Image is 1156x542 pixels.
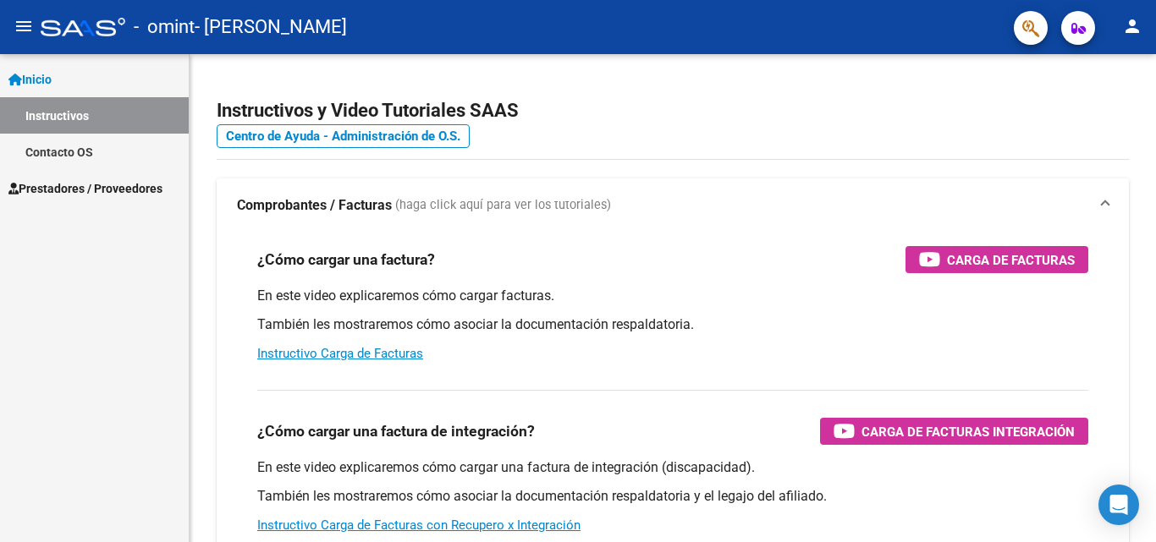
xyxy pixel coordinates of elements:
[195,8,347,46] span: - [PERSON_NAME]
[134,8,195,46] span: - omint
[257,419,535,443] h3: ¿Cómo cargar una factura de integración?
[257,248,435,271] h3: ¿Cómo cargar una factura?
[257,458,1088,477] p: En este video explicaremos cómo cargar una factura de integración (discapacidad).
[237,196,392,215] strong: Comprobantes / Facturas
[947,249,1075,271] span: Carga de Facturas
[14,16,34,36] mat-icon: menu
[217,95,1129,127] h2: Instructivos y Video Tutoriales SAAS
[257,346,423,361] a: Instructivo Carga de Facturas
[257,287,1088,305] p: En este video explicaremos cómo cargar facturas.
[257,487,1088,506] p: También les mostraremos cómo asociar la documentación respaldatoria y el legajo del afiliado.
[861,421,1075,442] span: Carga de Facturas Integración
[217,178,1129,233] mat-expansion-panel-header: Comprobantes / Facturas (haga click aquí para ver los tutoriales)
[257,315,1088,334] p: También les mostraremos cómo asociar la documentación respaldatoria.
[906,246,1088,273] button: Carga de Facturas
[8,179,162,198] span: Prestadores / Proveedores
[217,124,470,148] a: Centro de Ayuda - Administración de O.S.
[8,70,52,89] span: Inicio
[1098,485,1139,525] div: Open Intercom Messenger
[395,196,611,215] span: (haga click aquí para ver los tutoriales)
[1122,16,1142,36] mat-icon: person
[820,418,1088,445] button: Carga de Facturas Integración
[257,517,581,533] a: Instructivo Carga de Facturas con Recupero x Integración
